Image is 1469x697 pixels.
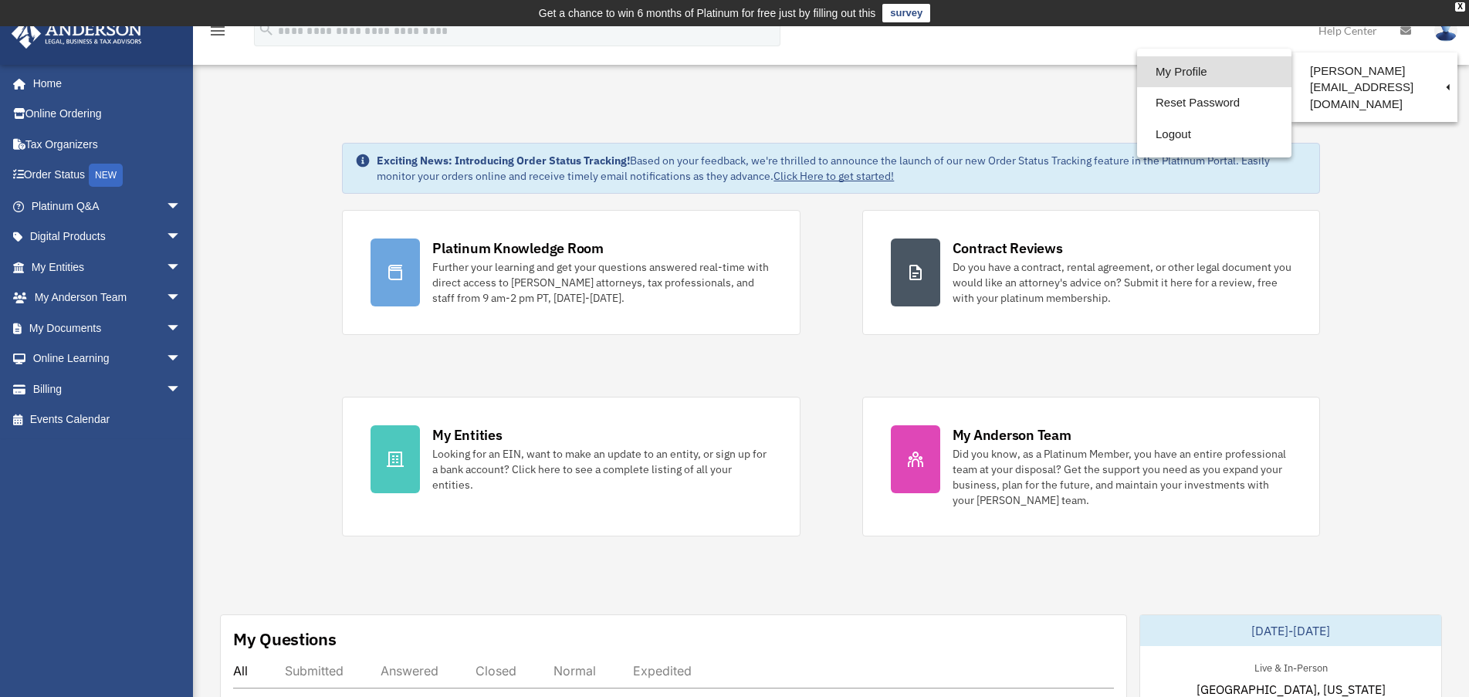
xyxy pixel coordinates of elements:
span: arrow_drop_down [166,252,197,283]
div: Get a chance to win 6 months of Platinum for free just by filling out this [539,4,876,22]
div: NEW [89,164,123,187]
a: Reset Password [1137,87,1291,119]
a: Billingarrow_drop_down [11,374,205,404]
a: Order StatusNEW [11,160,205,191]
div: All [233,663,248,678]
a: Platinum Q&Aarrow_drop_down [11,191,205,222]
a: menu [208,27,227,40]
div: My Anderson Team [953,425,1071,445]
div: Based on your feedback, we're thrilled to announce the launch of our new Order Status Tracking fe... [377,153,1306,184]
div: [DATE]-[DATE] [1140,615,1441,646]
span: arrow_drop_down [166,313,197,344]
a: My Anderson Team Did you know, as a Platinum Member, you have an entire professional team at your... [862,397,1320,536]
div: Did you know, as a Platinum Member, you have an entire professional team at your disposal? Get th... [953,446,1291,508]
div: Looking for an EIN, want to make an update to an entity, or sign up for a bank account? Click her... [432,446,771,492]
a: My Anderson Teamarrow_drop_down [11,283,205,313]
a: My Documentsarrow_drop_down [11,313,205,343]
a: [PERSON_NAME][EMAIL_ADDRESS][DOMAIN_NAME] [1291,56,1457,118]
strong: Exciting News: Introducing Order Status Tracking! [377,154,630,167]
span: arrow_drop_down [166,374,197,405]
a: Tax Organizers [11,129,205,160]
a: Digital Productsarrow_drop_down [11,222,205,252]
div: Closed [476,663,516,678]
div: Live & In-Person [1242,658,1340,675]
div: Answered [381,663,438,678]
a: Platinum Knowledge Room Further your learning and get your questions answered real-time with dire... [342,210,800,335]
i: search [258,21,275,38]
div: Expedited [633,663,692,678]
img: User Pic [1434,19,1457,42]
div: My Questions [233,628,337,651]
a: Events Calendar [11,404,205,435]
div: Platinum Knowledge Room [432,239,604,258]
div: Do you have a contract, rental agreement, or other legal document you would like an attorney's ad... [953,259,1291,306]
div: Normal [553,663,596,678]
a: My Entities Looking for an EIN, want to make an update to an entity, or sign up for a bank accoun... [342,397,800,536]
a: Home [11,68,197,99]
a: survey [882,4,930,22]
a: Online Learningarrow_drop_down [11,343,205,374]
a: My Entitiesarrow_drop_down [11,252,205,283]
a: Online Ordering [11,99,205,130]
div: Contract Reviews [953,239,1063,258]
span: arrow_drop_down [166,283,197,314]
a: Click Here to get started! [773,169,894,183]
span: arrow_drop_down [166,191,197,222]
i: menu [208,22,227,40]
span: arrow_drop_down [166,222,197,253]
span: arrow_drop_down [166,343,197,375]
img: Anderson Advisors Platinum Portal [7,19,147,49]
div: close [1455,2,1465,12]
a: Contract Reviews Do you have a contract, rental agreement, or other legal document you would like... [862,210,1320,335]
div: My Entities [432,425,502,445]
a: My Profile [1137,56,1291,88]
div: Further your learning and get your questions answered real-time with direct access to [PERSON_NAM... [432,259,771,306]
a: Logout [1137,119,1291,151]
div: Submitted [285,663,344,678]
